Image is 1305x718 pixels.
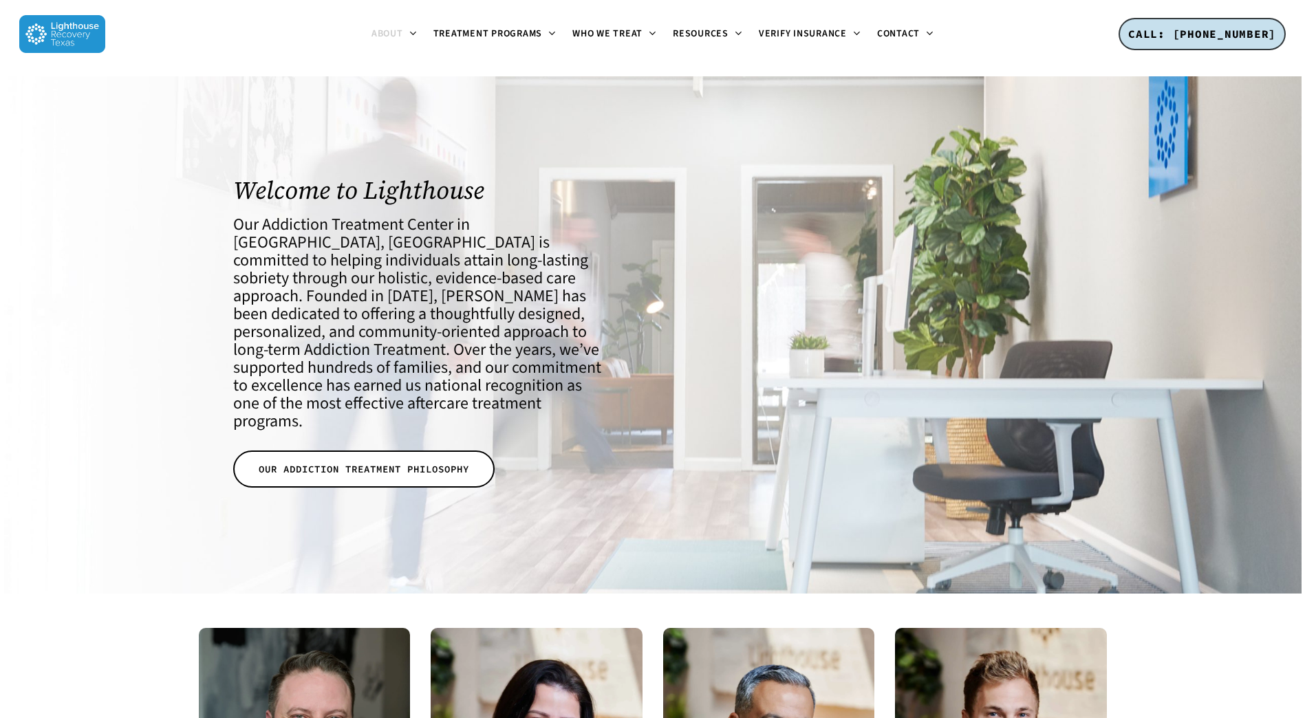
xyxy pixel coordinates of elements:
span: OUR ADDICTION TREATMENT PHILOSOPHY [259,462,469,476]
span: CALL: [PHONE_NUMBER] [1128,27,1276,41]
a: Contact [869,29,942,40]
h1: Welcome to Lighthouse [233,176,610,204]
span: Contact [877,27,920,41]
img: Lighthouse Recovery Texas [19,15,105,53]
a: OUR ADDICTION TREATMENT PHILOSOPHY [233,450,495,488]
a: Resources [665,29,751,40]
a: About [363,29,425,40]
span: Who We Treat [572,27,643,41]
a: Verify Insurance [751,29,869,40]
span: Resources [673,27,729,41]
span: About [371,27,403,41]
a: Treatment Programs [425,29,565,40]
a: Who We Treat [564,29,665,40]
a: CALL: [PHONE_NUMBER] [1119,18,1286,51]
span: Verify Insurance [759,27,847,41]
span: Treatment Programs [433,27,543,41]
h4: Our Addiction Treatment Center in [GEOGRAPHIC_DATA], [GEOGRAPHIC_DATA] is committed to helping in... [233,216,610,431]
